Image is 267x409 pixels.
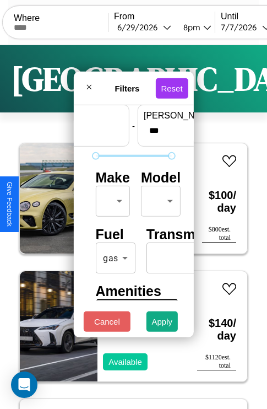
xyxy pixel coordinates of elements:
[95,170,130,186] h4: Make
[221,22,262,33] div: 7 / 7 / 2026
[114,12,215,21] label: From
[11,372,37,398] div: Open Intercom Messenger
[117,22,163,33] div: 6 / 29 / 2026
[178,22,203,33] div: 8pm
[197,306,236,353] h3: $ 140 / day
[14,13,108,23] label: Where
[108,354,142,369] p: Available
[6,182,13,227] div: Give Feedback
[175,21,215,33] button: 8pm
[146,227,235,243] h4: Transmission
[114,21,175,33] button: 6/29/2026
[155,78,188,98] button: Reset
[99,83,155,93] h4: Filters
[197,353,236,370] div: $ 1120 est. total
[202,178,236,225] h3: $ 100 / day
[144,111,237,121] label: [PERSON_NAME]
[132,118,135,133] p: -
[146,311,178,332] button: Apply
[202,225,236,243] div: $ 800 est. total
[30,111,123,121] label: min price
[95,227,135,243] h4: Fuel
[95,243,135,273] div: gas
[95,283,171,299] h4: Amenities
[141,170,181,186] h4: Model
[84,311,130,332] button: Cancel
